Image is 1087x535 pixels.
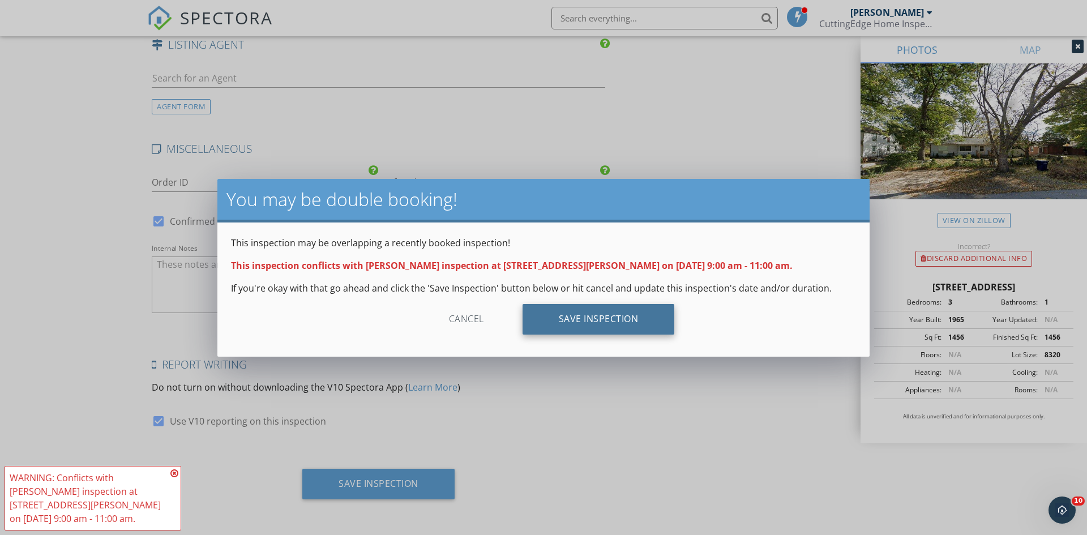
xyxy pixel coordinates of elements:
[413,304,520,335] div: Cancel
[231,259,793,272] strong: This inspection conflicts with [PERSON_NAME] inspection at [STREET_ADDRESS][PERSON_NAME] on [DATE...
[523,304,675,335] div: Save Inspection
[226,188,861,211] h2: You may be double booking!
[10,471,167,525] div: WARNING: Conflicts with [PERSON_NAME] inspection at [STREET_ADDRESS][PERSON_NAME] on [DATE] 9:00 ...
[1049,497,1076,524] iframe: Intercom live chat
[231,236,856,250] p: This inspection may be overlapping a recently booked inspection!
[1072,497,1085,506] span: 10
[231,281,856,295] p: If you're okay with that go ahead and click the 'Save Inspection' button below or hit cancel and ...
